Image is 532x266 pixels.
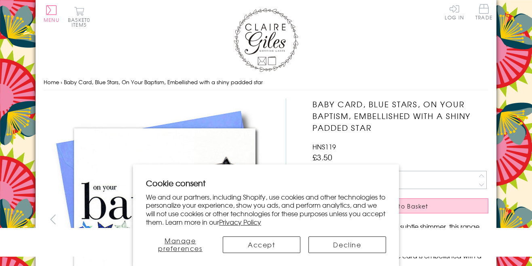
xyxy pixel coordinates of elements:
[312,98,488,133] h1: Baby Card, Blue Stars, On Your Baptism, Embellished with a shiny padded star
[475,4,492,21] a: Trade
[146,177,386,189] h2: Cookie consent
[72,16,90,28] span: 0 items
[475,4,492,20] span: Trade
[64,78,263,86] span: Baby Card, Blue Stars, On Your Baptism, Embellished with a shiny padded star
[44,210,62,228] button: prev
[234,8,298,72] img: Claire Giles Greetings Cards
[308,236,386,253] button: Decline
[44,78,59,86] a: Home
[445,4,464,20] a: Log In
[219,217,261,227] a: Privacy Policy
[223,236,300,253] button: Accept
[382,202,429,210] span: Add to Basket
[146,193,386,226] p: We and our partners, including Shopify, use cookies and other technologies to personalize your ex...
[312,151,332,163] span: £3.50
[158,236,203,253] span: Manage preferences
[44,5,59,22] button: Menu
[44,74,488,91] nav: breadcrumbs
[146,236,215,253] button: Manage preferences
[312,198,488,213] button: Add to Basket
[44,16,59,23] span: Menu
[312,142,336,151] span: HNS119
[68,6,90,27] button: Basket0 items
[61,78,62,86] span: ›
